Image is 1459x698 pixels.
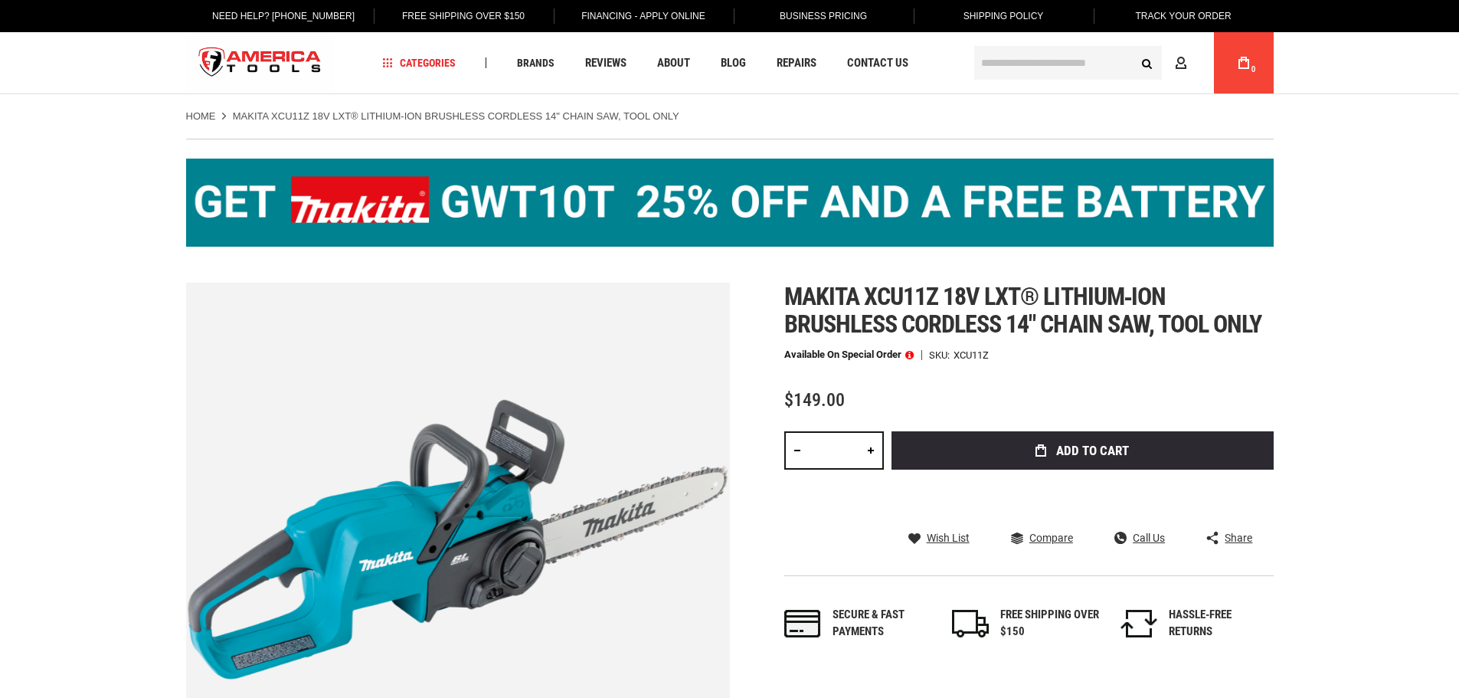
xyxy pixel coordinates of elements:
span: Reviews [585,57,626,69]
span: 0 [1251,65,1256,74]
span: $149.00 [784,389,845,411]
span: Call Us [1133,533,1165,543]
a: Repairs [770,53,823,74]
p: Available on Special Order [784,349,914,360]
div: HASSLE-FREE RETURNS [1169,607,1268,640]
a: About [650,53,697,74]
a: Compare [1011,531,1073,545]
img: payments [784,610,821,637]
div: Secure & fast payments [833,607,932,640]
a: Brands [510,53,561,74]
a: Call Us [1114,531,1165,545]
span: Share [1225,533,1252,543]
div: XCU11Z [954,350,989,360]
img: shipping [952,610,989,637]
a: Home [186,110,216,123]
strong: MAKITA XCU11Z 18V LXT® LITHIUM‑ION BRUSHLESS CORDLESS 14" CHAIN SAW, TOOL ONLY [233,110,679,122]
strong: SKU [929,350,954,360]
span: About [657,57,690,69]
span: Blog [721,57,746,69]
img: returns [1120,610,1157,637]
span: Contact Us [847,57,908,69]
a: Reviews [578,53,633,74]
a: store logo [186,34,335,92]
button: Search [1133,48,1162,77]
button: Add to Cart [891,431,1274,470]
span: Repairs [777,57,816,69]
a: Contact Us [840,53,915,74]
span: Categories [382,57,456,68]
span: Add to Cart [1056,444,1129,457]
a: Categories [375,53,463,74]
span: Compare [1029,533,1073,543]
iframe: Secure express checkout frame [888,474,1277,519]
span: Brands [517,57,554,68]
span: Shipping Policy [963,11,1044,21]
span: Makita xcu11z 18v lxt® lithium‑ion brushless cordless 14" chain saw, tool only [784,282,1262,339]
span: Wish List [927,533,970,543]
a: 0 [1229,32,1258,93]
a: Blog [714,53,753,74]
a: Wish List [908,531,970,545]
img: America Tools [186,34,335,92]
div: FREE SHIPPING OVER $150 [1000,607,1100,640]
img: BOGO: Buy the Makita® XGT IMpact Wrench (GWT10T), get the BL4040 4ah Battery FREE! [186,159,1274,247]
